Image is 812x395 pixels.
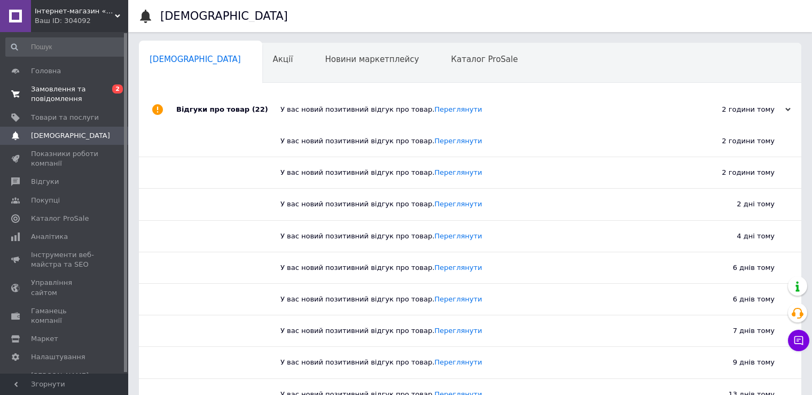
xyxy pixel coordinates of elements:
[280,358,668,367] div: У вас новий позитивний відгук про товар.
[280,105,684,114] div: У вас новий позитивний відгук про товар.
[788,330,809,351] button: Чат з покупцем
[31,352,85,362] span: Налаштування
[112,84,123,94] span: 2
[434,327,482,335] a: Переглянути
[35,16,128,26] div: Ваш ID: 304092
[325,55,419,64] span: Новини маркетплейсу
[280,168,668,177] div: У вас новий позитивний відгук про товар.
[31,334,58,344] span: Маркет
[280,326,668,336] div: У вас новий позитивний відгук про товар.
[31,250,99,269] span: Інструменти веб-майстра та SEO
[668,252,801,283] div: 6 днів тому
[668,315,801,346] div: 7 днів тому
[434,105,482,113] a: Переглянути
[668,347,801,378] div: 9 днів тому
[434,137,482,145] a: Переглянути
[280,231,668,241] div: У вас новий позитивний відгук про товар.
[280,199,668,209] div: У вас новий позитивний відгук про товар.
[31,84,99,104] span: Замовлення та повідомлення
[280,136,668,146] div: У вас новий позитивний відгук про товар.
[31,306,99,326] span: Гаманець компанії
[280,295,668,304] div: У вас новий позитивний відгук про товар.
[31,177,59,187] span: Відгуки
[434,358,482,366] a: Переглянути
[31,131,110,141] span: [DEMOGRAPHIC_DATA]
[31,113,99,122] span: Товари та послуги
[252,105,268,113] span: (22)
[280,263,668,273] div: У вас новий позитивний відгук про товар.
[160,10,288,22] h1: [DEMOGRAPHIC_DATA]
[31,196,60,205] span: Покупці
[176,94,280,126] div: Відгуки про товар
[273,55,293,64] span: Акції
[434,168,482,176] a: Переглянути
[5,37,126,57] input: Пошук
[668,221,801,252] div: 4 дні тому
[31,214,89,223] span: Каталог ProSale
[31,278,99,297] span: Управління сайтом
[434,264,482,272] a: Переглянути
[434,232,482,240] a: Переглянути
[434,295,482,303] a: Переглянути
[668,189,801,220] div: 2 дні тому
[31,66,61,76] span: Головна
[150,55,241,64] span: [DEMOGRAPHIC_DATA]
[31,232,68,242] span: Аналітика
[451,55,518,64] span: Каталог ProSale
[434,200,482,208] a: Переглянути
[668,284,801,315] div: 6 днів тому
[31,149,99,168] span: Показники роботи компанії
[684,105,791,114] div: 2 години тому
[35,6,115,16] span: Інтернет-магазин «Autotoys»
[668,157,801,188] div: 2 години тому
[668,126,801,157] div: 2 години тому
